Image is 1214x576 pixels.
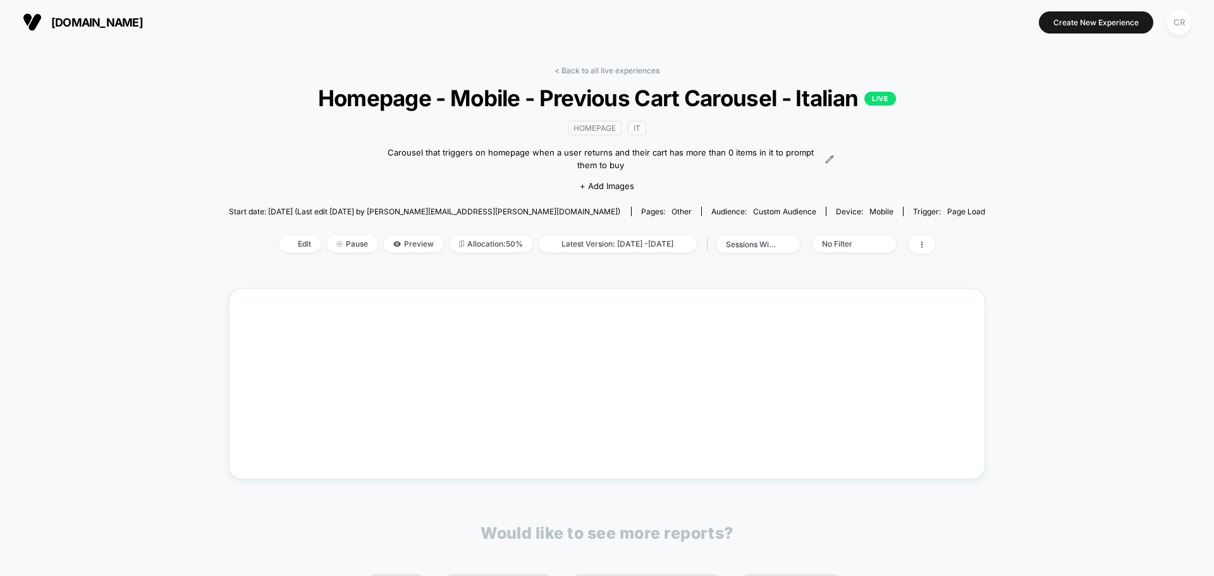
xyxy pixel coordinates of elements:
[51,16,143,29] span: [DOMAIN_NAME]
[869,207,893,216] span: mobile
[711,207,816,216] div: Audience:
[1163,9,1195,35] button: CR
[481,524,733,542] p: Would like to see more reports?
[279,235,321,252] span: Edit
[384,235,443,252] span: Preview
[380,147,822,171] span: Carousel that triggers on homepage when a user returns and their cart has more than 0 items in it...
[822,239,873,248] div: No Filter
[947,207,985,216] span: Page Load
[726,240,776,249] div: sessions with impression
[336,241,343,247] img: end
[555,66,659,75] a: < Back to all live experiences
[19,12,147,32] button: [DOMAIN_NAME]
[568,121,622,135] span: HOMEPAGE
[23,13,42,32] img: Visually logo
[641,207,692,216] div: Pages:
[450,235,532,252] span: Allocation: 50%
[459,240,464,247] img: rebalance
[913,207,985,216] div: Trigger:
[864,92,896,106] p: LIVE
[229,207,620,216] span: Start date: [DATE] (Last edit [DATE] by [PERSON_NAME][EMAIL_ADDRESS][PERSON_NAME][DOMAIN_NAME])
[826,207,903,216] span: Device:
[628,121,646,135] span: IT
[703,235,716,254] span: |
[327,235,377,252] span: Pause
[753,207,816,216] span: Custom Audience
[1039,11,1153,34] button: Create New Experience
[580,181,634,191] span: + Add Images
[267,85,948,111] span: Homepage - Mobile - Previous Cart Carousel - Italian
[539,235,697,252] span: Latest Version: [DATE] - [DATE]
[671,207,692,216] span: other
[1167,10,1191,35] div: CR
